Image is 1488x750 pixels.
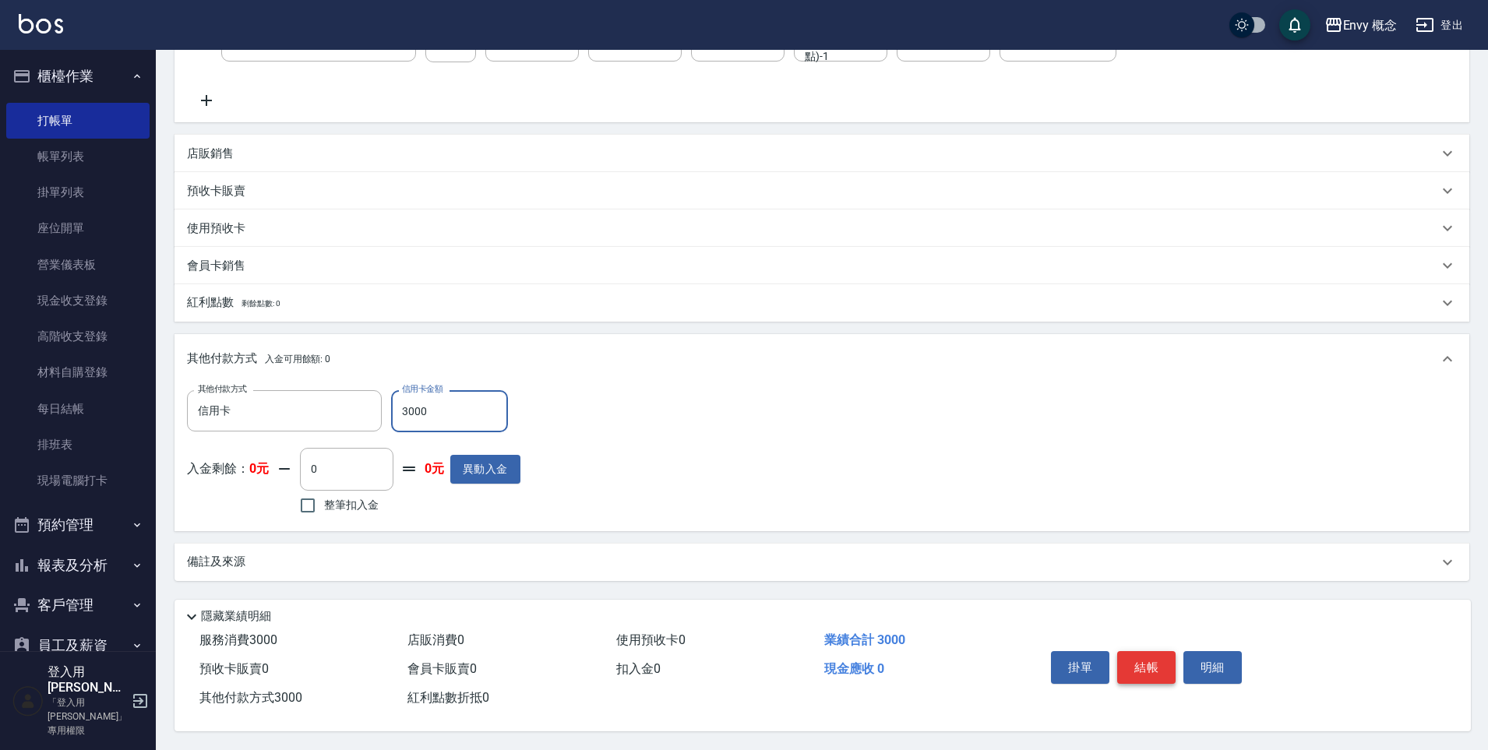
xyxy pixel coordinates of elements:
a: 每日結帳 [6,391,150,427]
span: 扣入金 0 [616,661,661,676]
a: 現場電腦打卡 [6,463,150,498]
p: 備註及來源 [187,554,245,570]
div: 紅利點數剩餘點數: 0 [175,284,1469,322]
span: 店販消費 0 [407,632,464,647]
strong: 0元 [425,461,444,477]
p: 入金剩餘： [187,461,269,477]
button: 員工及薪資 [6,625,150,666]
button: Envy 概念 [1318,9,1404,41]
a: 排班表 [6,427,150,463]
button: 報表及分析 [6,545,150,586]
p: 會員卡銷售 [187,258,245,274]
p: 店販銷售 [187,146,234,162]
button: save [1279,9,1310,40]
span: 其他付款方式 3000 [199,690,302,705]
p: 隱藏業績明細 [201,608,271,625]
button: 預約管理 [6,505,150,545]
a: 帳單列表 [6,139,150,174]
a: 營業儀表板 [6,247,150,283]
div: 會員卡銷售 [175,247,1469,284]
div: Envy 概念 [1343,16,1398,35]
button: 異動入金 [450,455,520,484]
label: 信用卡金額 [402,383,443,395]
span: 會員卡販賣 0 [407,661,477,676]
span: 服務消費 3000 [199,632,277,647]
img: Logo [19,14,63,33]
button: 明細 [1183,651,1242,684]
span: 入金可用餘額: 0 [265,354,331,364]
button: 櫃檯作業 [6,56,150,97]
strong: 0元 [249,461,269,476]
p: 其他付款方式 [187,350,330,368]
span: 預收卡販賣 0 [199,661,269,676]
div: 其他付款方式入金可用餘額: 0 [175,334,1469,384]
div: 店販銷售 [175,135,1469,172]
p: 使用預收卡 [187,220,245,237]
span: 整筆扣入金 [324,497,379,513]
span: 現金應收 0 [824,661,884,676]
a: 座位開單 [6,210,150,246]
a: 現金收支登錄 [6,283,150,319]
div: 使用預收卡 [175,210,1469,247]
button: 掛單 [1051,651,1109,684]
div: 預收卡販賣 [175,172,1469,210]
button: 結帳 [1117,651,1176,684]
a: 高階收支登錄 [6,319,150,354]
span: 使用預收卡 0 [616,632,686,647]
span: 剩餘點數: 0 [242,299,280,308]
button: 登出 [1409,11,1469,40]
span: 業績合計 3000 [824,632,905,647]
a: 材料自購登錄 [6,354,150,390]
h5: 登入用[PERSON_NAME] [48,664,127,695]
div: 備註及來源 [175,544,1469,581]
p: 「登入用[PERSON_NAME]」專用權限 [48,695,127,738]
label: 其他付款方式 [198,383,247,395]
p: 紅利點數 [187,294,280,312]
p: 預收卡販賣 [187,183,245,199]
a: 掛單列表 [6,174,150,210]
span: 紅利點數折抵 0 [407,690,489,705]
a: 打帳單 [6,103,150,139]
img: Person [12,685,44,717]
button: 客戶管理 [6,585,150,625]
